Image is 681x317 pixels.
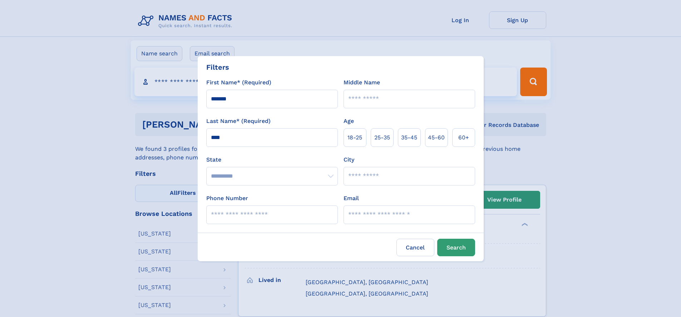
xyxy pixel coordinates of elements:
[428,133,445,142] span: 45‑60
[206,62,229,73] div: Filters
[458,133,469,142] span: 60+
[206,117,271,125] label: Last Name* (Required)
[347,133,362,142] span: 18‑25
[206,194,248,203] label: Phone Number
[206,78,271,87] label: First Name* (Required)
[396,239,434,256] label: Cancel
[206,155,338,164] label: State
[344,117,354,125] label: Age
[401,133,417,142] span: 35‑45
[437,239,475,256] button: Search
[344,78,380,87] label: Middle Name
[344,194,359,203] label: Email
[344,155,354,164] label: City
[374,133,390,142] span: 25‑35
